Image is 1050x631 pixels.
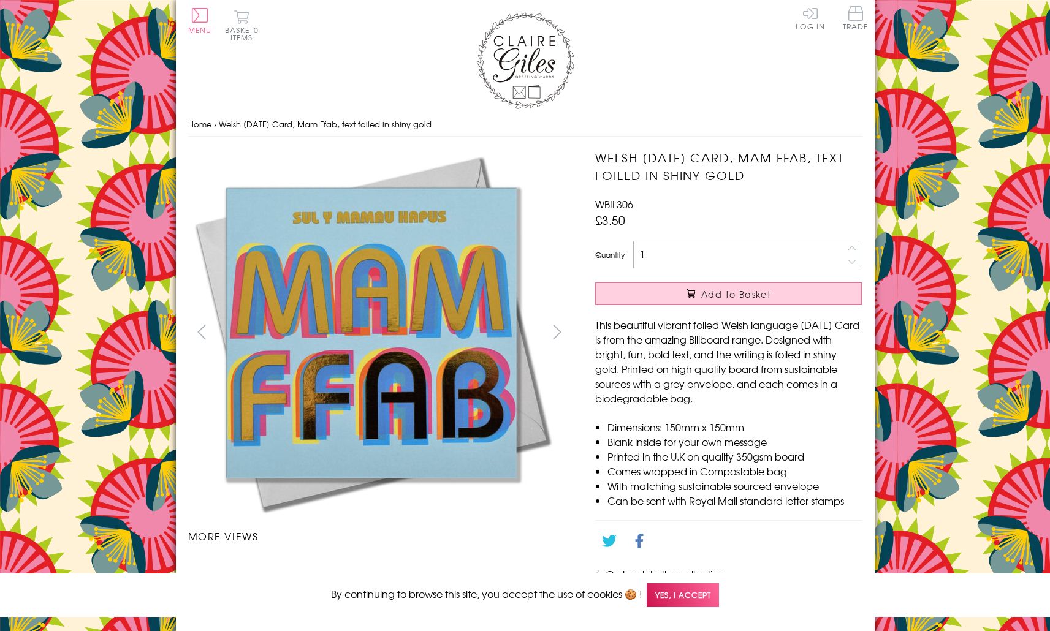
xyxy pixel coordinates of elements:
span: › [214,118,216,130]
span: Add to Basket [701,288,771,300]
img: Welsh Mother's Day Card, Mam Ffab, text foiled in shiny gold [188,149,556,516]
span: WBIL306 [595,197,633,211]
li: With matching sustainable sourced envelope [607,478,862,493]
li: Carousel Page 1 (Current Slide) [188,556,284,583]
span: Yes, I accept [647,583,719,607]
a: Log In [796,6,825,30]
span: £3.50 [595,211,625,229]
button: next [543,318,571,346]
li: Blank inside for your own message [607,434,862,449]
li: Carousel Page 3 [379,556,475,583]
button: prev [188,318,216,346]
label: Quantity [595,249,625,260]
ul: Carousel Pagination [188,556,571,610]
button: Basket0 items [225,10,259,41]
li: Printed in the U.K on quality 350gsm board [607,449,862,464]
button: Menu [188,8,212,34]
li: Can be sent with Royal Mail standard letter stamps [607,493,862,508]
span: 0 items [230,25,259,43]
nav: breadcrumbs [188,112,862,137]
span: Trade [843,6,869,30]
a: Go back to the collection [606,567,725,581]
span: Welsh [DATE] Card, Mam Ffab, text foiled in shiny gold [219,118,432,130]
li: Carousel Page 4 [475,556,571,583]
img: Claire Giles Greetings Cards [476,12,574,109]
a: Trade [843,6,869,32]
h1: Welsh [DATE] Card, Mam Ffab, text foiled in shiny gold [595,149,862,184]
li: Comes wrapped in Compostable bag [607,464,862,478]
a: Home [188,118,211,130]
p: This beautiful vibrant foiled Welsh language [DATE] Card is from the amazing Billboard range. Des... [595,317,862,406]
li: Carousel Page 2 [284,556,379,583]
span: Menu [188,25,212,36]
li: Dimensions: 150mm x 150mm [607,420,862,434]
h3: More views [188,529,571,543]
button: Add to Basket [595,282,862,305]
